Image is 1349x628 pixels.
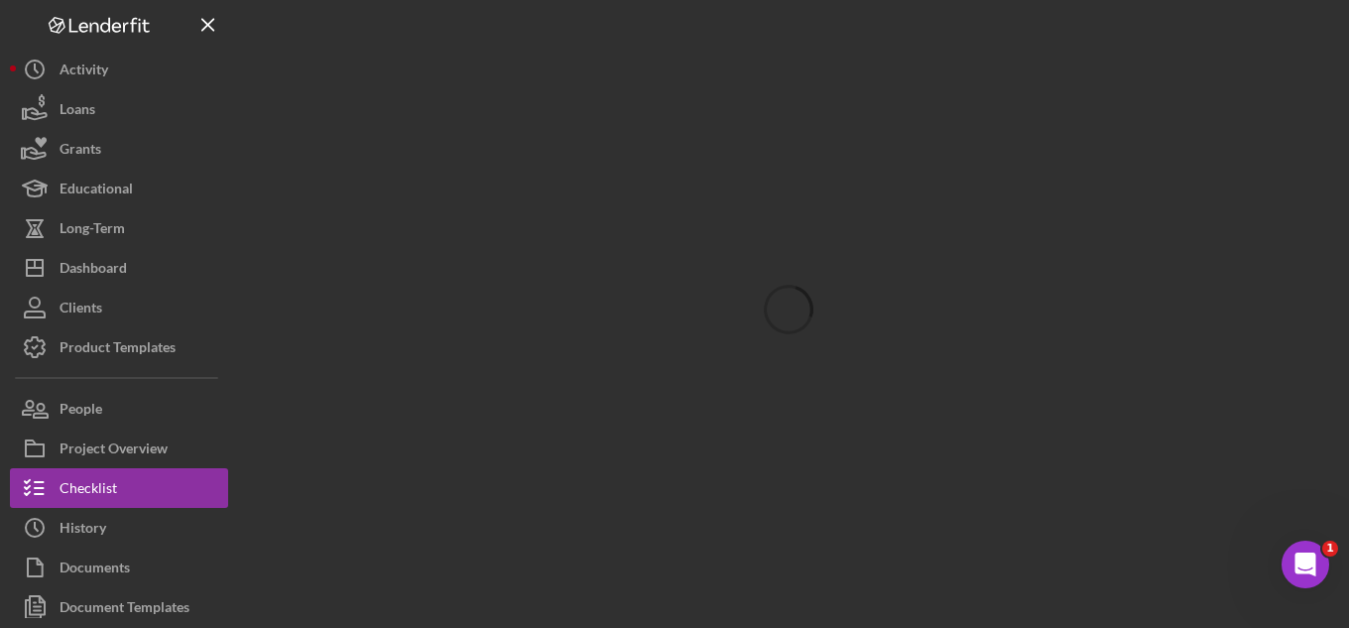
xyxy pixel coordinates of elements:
button: Grants [10,129,228,169]
div: History [60,508,106,553]
div: Educational [60,169,133,213]
div: Long-Term [60,208,125,253]
div: Clients [60,288,102,332]
div: Activity [60,50,108,94]
div: Project Overview [60,429,168,473]
div: People [60,389,102,434]
button: Document Templates [10,587,228,627]
div: Checklist [60,468,117,513]
button: Checklist [10,468,228,508]
iframe: Intercom live chat [1282,541,1329,588]
button: Long-Term [10,208,228,248]
div: Documents [60,548,130,592]
div: Grants [60,129,101,174]
button: History [10,508,228,548]
span: 1 [1322,541,1338,557]
button: Activity [10,50,228,89]
button: Product Templates [10,327,228,367]
button: Educational [10,169,228,208]
button: Documents [10,548,228,587]
button: Dashboard [10,248,228,288]
div: Product Templates [60,327,176,372]
button: Project Overview [10,429,228,468]
button: Clients [10,288,228,327]
button: People [10,389,228,429]
div: Loans [60,89,95,134]
div: Dashboard [60,248,127,293]
button: Loans [10,89,228,129]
